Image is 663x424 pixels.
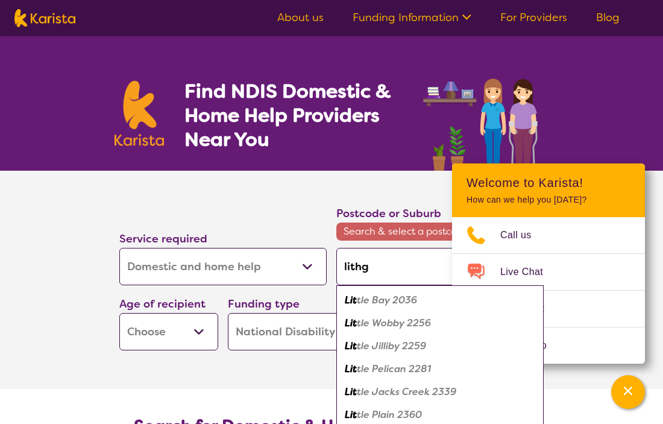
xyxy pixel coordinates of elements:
div: Little Wobby 2256 [342,312,538,335]
img: Karista logo [115,81,164,146]
img: domestic-help [419,65,548,171]
span: Call us [500,226,546,244]
label: Age of recipient [119,297,206,311]
ul: Choose channel [452,217,645,364]
span: Live Chat [500,263,558,281]
div: Channel Menu [452,163,645,364]
a: Blog [596,10,620,25]
em: tle Bay 2036 [357,294,417,306]
em: Lit [345,362,357,375]
input: Type [336,248,544,285]
em: Lit [345,317,357,329]
em: tle Plain 2360 [357,408,422,421]
a: Funding Information [353,10,471,25]
label: Service required [119,232,207,246]
button: Channel Menu [611,375,645,409]
em: Lit [345,385,357,398]
h2: Welcome to Karista! [467,176,630,190]
div: Little Jilliby 2259 [342,335,538,358]
p: How can we help you [DATE]? [467,195,630,205]
em: tle Jilliby 2259 [357,340,426,352]
em: tle Pelican 2281 [357,362,431,375]
div: Little Pelican 2281 [342,358,538,381]
a: Web link opens in a new tab. [452,327,645,364]
a: About us [277,10,324,25]
a: For Providers [500,10,567,25]
label: Funding type [228,297,300,311]
em: Lit [345,294,357,306]
em: Lit [345,408,357,421]
em: tle Wobby 2256 [357,317,431,329]
h1: Find NDIS Domestic & Home Help Providers Near You [184,79,407,151]
span: Search & select a postcode to proceed [336,223,544,241]
div: Little Jacks Creek 2339 [342,381,538,403]
label: Postcode or Suburb [336,206,441,221]
img: Karista logo [14,9,75,27]
em: tle Jacks Creek 2339 [357,385,456,398]
div: Little Bay 2036 [342,289,538,312]
em: Lit [345,340,357,352]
